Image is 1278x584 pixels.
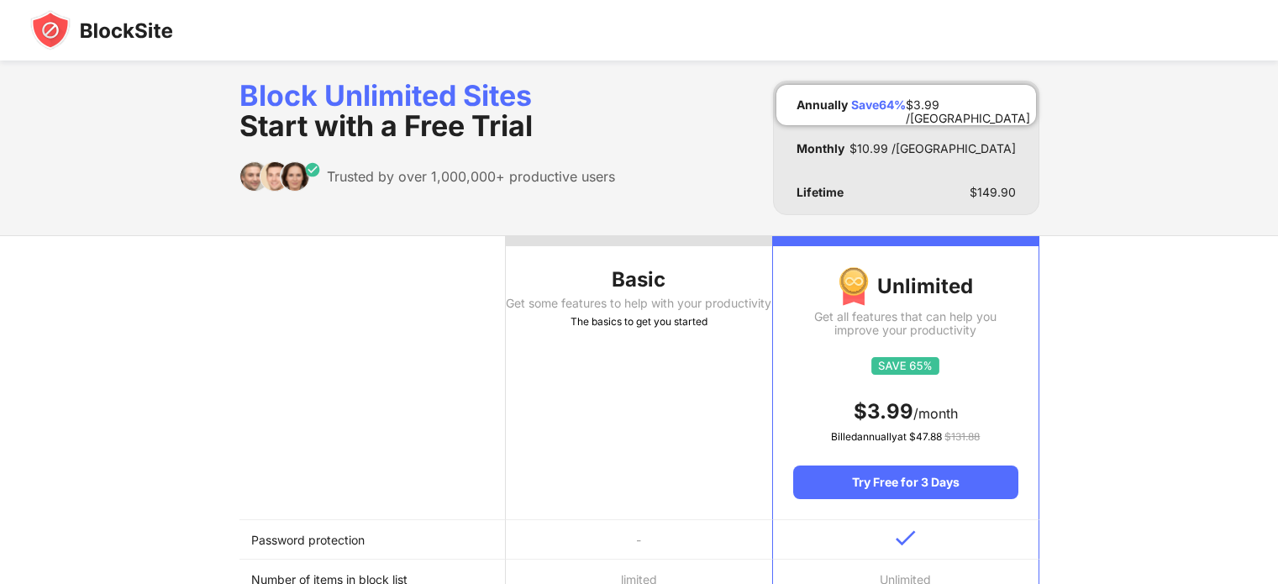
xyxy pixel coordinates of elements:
[239,81,615,141] div: Block Unlimited Sites
[793,310,1018,337] div: Get all features that can help you improve your productivity
[851,98,906,112] div: Save 64 %
[797,142,844,155] div: Monthly
[896,530,916,546] img: v-blue.svg
[797,186,844,199] div: Lifetime
[793,466,1018,499] div: Try Free for 3 Days
[849,142,1016,155] div: $ 10.99 /[GEOGRAPHIC_DATA]
[239,520,506,560] td: Password protection
[327,168,615,185] div: Trusted by over 1,000,000+ productive users
[793,429,1018,445] div: Billed annually at $ 47.88
[506,313,772,330] div: The basics to get you started
[970,186,1016,199] div: $ 149.90
[944,430,980,443] span: $ 131.88
[793,398,1018,425] div: /month
[839,266,869,307] img: img-premium-medal
[506,297,772,310] div: Get some features to help with your productivity
[797,98,848,112] div: Annually
[30,10,173,50] img: blocksite-icon-black.svg
[239,161,321,192] img: trusted-by.svg
[871,357,939,375] img: save65.svg
[239,108,533,143] span: Start with a Free Trial
[506,520,772,560] td: -
[506,266,772,293] div: Basic
[906,98,1030,112] div: $ 3.99 /[GEOGRAPHIC_DATA]
[854,399,913,424] span: $ 3.99
[793,266,1018,307] div: Unlimited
